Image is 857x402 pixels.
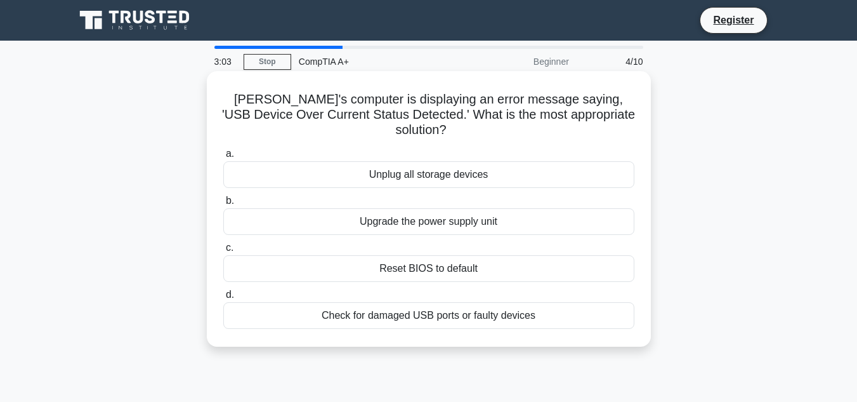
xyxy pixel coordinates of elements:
div: CompTIA A+ [291,49,466,74]
a: Register [705,12,761,28]
div: Unplug all storage devices [223,161,634,188]
div: 3:03 [207,49,244,74]
div: Check for damaged USB ports or faulty devices [223,302,634,329]
div: Beginner [466,49,577,74]
span: d. [226,289,234,300]
div: 4/10 [577,49,651,74]
div: Upgrade the power supply unit [223,208,634,235]
h5: [PERSON_NAME]'s computer is displaying an error message saying, 'USB Device Over Current Status D... [222,91,636,138]
span: c. [226,242,233,253]
span: a. [226,148,234,159]
div: Reset BIOS to default [223,255,634,282]
span: b. [226,195,234,206]
a: Stop [244,54,291,70]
